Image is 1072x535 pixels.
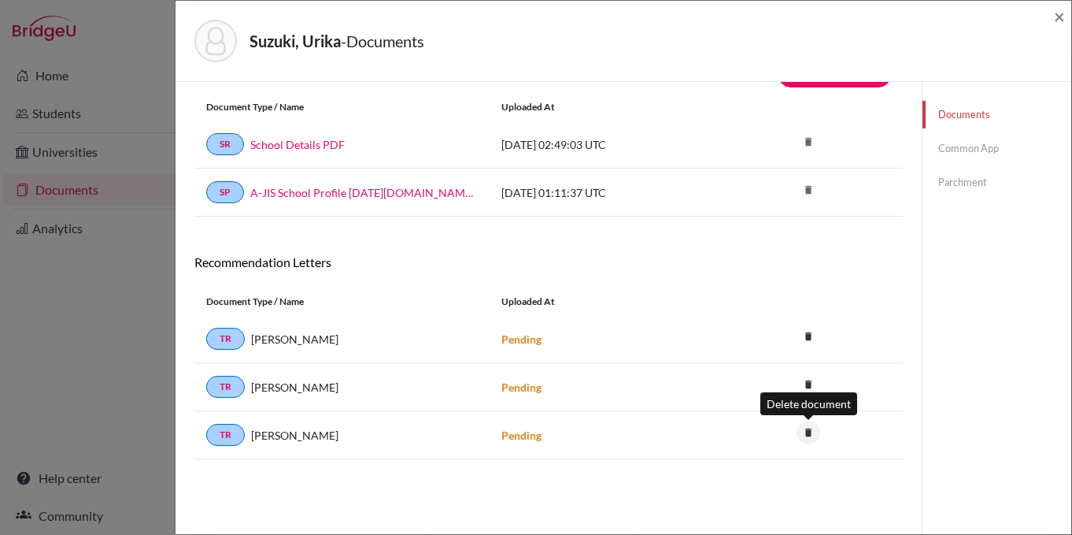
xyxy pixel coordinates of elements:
span: [PERSON_NAME] [251,427,338,444]
i: delete [797,178,820,202]
strong: Pending [501,429,542,442]
a: A-JIS School Profile [DATE][DOMAIN_NAME][DATE]_wide [250,184,478,201]
div: Delete document [760,392,857,415]
h6: Recommendation Letters [194,254,903,269]
a: SP [206,181,244,203]
a: delete [797,423,820,444]
button: Close [1054,7,1065,26]
a: TR [206,376,245,398]
span: [PERSON_NAME] [251,379,338,396]
div: Uploaded at [490,100,726,114]
span: - Documents [341,32,424,50]
a: TR [206,328,245,350]
div: Uploaded at [490,295,726,309]
div: [DATE] 02:49:03 UTC [490,136,726,153]
a: Documents [922,101,1071,128]
span: × [1054,5,1065,28]
a: delete [797,327,820,348]
i: delete [797,373,820,396]
a: School Details PDF [250,136,345,153]
span: [PERSON_NAME] [251,331,338,347]
a: SR [206,133,244,155]
strong: Suzuki, Urika [250,32,341,50]
i: delete [797,421,820,444]
div: Document Type / Name [194,100,490,114]
i: delete [797,325,820,348]
a: Common App [922,135,1071,162]
div: [DATE] 01:11:37 UTC [490,184,726,201]
strong: Pending [501,381,542,394]
a: TR [206,424,245,446]
strong: Pending [501,333,542,346]
a: delete [797,375,820,396]
a: Parchment [922,169,1071,196]
div: Document Type / Name [194,295,490,309]
i: delete [797,130,820,154]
